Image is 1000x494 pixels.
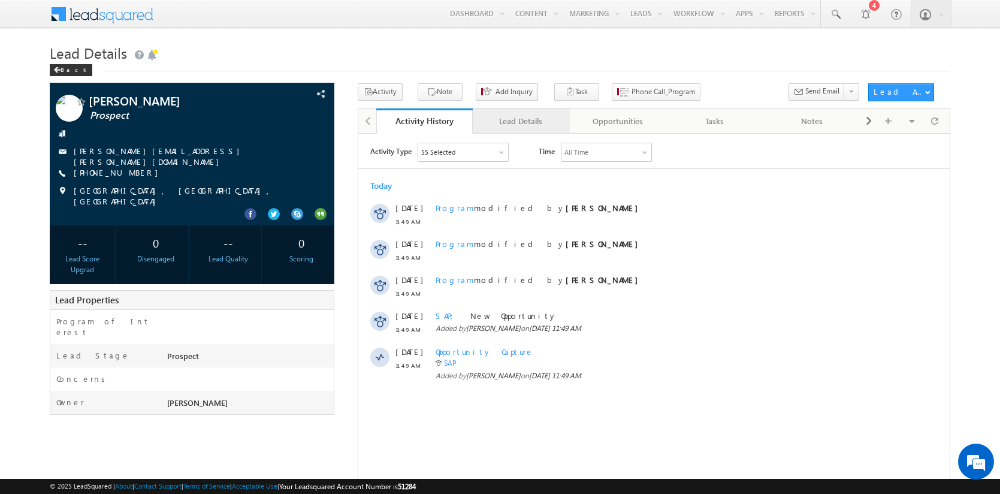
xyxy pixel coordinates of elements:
span: [DATE] [37,69,64,80]
div: Lead Actions [874,86,925,97]
div: Today [12,47,51,58]
span: 51284 [398,482,416,491]
strong: [PERSON_NAME] [207,69,286,79]
div: Activity History [385,115,464,126]
button: Note [418,83,463,101]
div: 55 Selected [63,13,97,24]
span: [DATE] [37,177,64,188]
a: Opportunities [570,109,667,134]
div: Scoring [272,254,331,264]
span: New Opportunity [112,177,199,187]
span: © 2025 LeadSquared | | | | | [50,481,416,492]
div: Opportunities [579,114,656,128]
span: modified by [77,69,286,80]
label: Owner [56,397,84,408]
a: Lead Details [473,109,570,134]
div: Lead Details [482,114,559,128]
div: Prospect [164,350,334,367]
a: Back [50,64,98,74]
span: [PERSON_NAME] [167,397,228,408]
span: [DATE] 11:49 AM [171,237,223,246]
a: About [115,482,132,490]
span: Added by on [77,189,512,200]
div: Lead Quality [199,254,258,264]
label: Lead Stage [56,350,130,361]
div: -- [199,231,258,254]
span: [PERSON_NAME] [108,237,162,246]
span: Program [77,141,116,151]
span: Your Leadsquared Account Number is [279,482,416,491]
span: modified by [77,105,286,116]
div: -- [53,231,112,254]
span: modified by [77,141,286,152]
span: Send Email [805,86,839,97]
span: Activity Type [12,9,53,27]
span: SAP [77,177,102,187]
span: [DATE] [37,105,64,116]
a: Acceptable Use [232,482,277,490]
img: Profile photo [56,95,83,126]
strong: [PERSON_NAME] [207,105,286,115]
span: Program [77,69,116,79]
span: Time [180,9,197,27]
div: Disengaged [126,254,185,264]
span: 11:49 AM [37,119,73,129]
span: Added by on [77,237,512,248]
span: 11:49 AM [37,191,73,201]
span: Lead Details [50,43,127,62]
div: Back [50,64,92,76]
a: [PERSON_NAME][EMAIL_ADDRESS][PERSON_NAME][DOMAIN_NAME] [74,146,246,167]
label: Program of Interest [56,316,153,338]
div: Tasks [676,114,753,128]
span: 11:49 AM [37,227,73,237]
a: Activity History [376,109,473,134]
span: [GEOGRAPHIC_DATA], [GEOGRAPHIC_DATA], [GEOGRAPHIC_DATA] [74,185,306,207]
label: Concerns [56,373,110,384]
button: Activity [358,83,403,101]
a: Notes [764,109,861,134]
span: 11:49 AM [37,155,73,165]
div: 0 [126,231,185,254]
a: Tasks [667,109,764,134]
span: [PHONE_NUMBER] [74,167,164,179]
div: All Time [206,13,230,24]
span: 11:49 AM [37,83,73,94]
span: [PERSON_NAME] [89,95,266,107]
strong: [PERSON_NAME] [207,141,286,151]
span: [DATE] [37,213,64,224]
a: Terms of Service [183,482,230,490]
a: Contact Support [134,482,182,490]
div: 0 [272,231,331,254]
button: Add Inquiry [476,83,538,101]
button: Send Email [788,83,845,101]
span: Opportunity Capture [77,213,176,223]
button: Lead Actions [868,83,934,101]
span: Add Inquiry [496,86,533,97]
span: [PERSON_NAME] [108,190,162,199]
div: Sales Activity,Program,Email Bounced,Email Link Clicked,Email Marked Spam & 50 more.. [60,10,150,28]
span: Lead Properties [55,294,119,306]
a: SAP [86,225,98,234]
span: [DATE] 11:49 AM [171,190,223,199]
span: Phone Call_Program [632,86,695,97]
span: [DATE] [37,141,64,152]
div: Notes [774,114,850,128]
button: Phone Call_Program [612,83,700,101]
button: Task [554,83,599,101]
span: Program [77,105,116,115]
span: Prospect [90,110,267,122]
div: Lead Score Upgrad [53,254,112,275]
